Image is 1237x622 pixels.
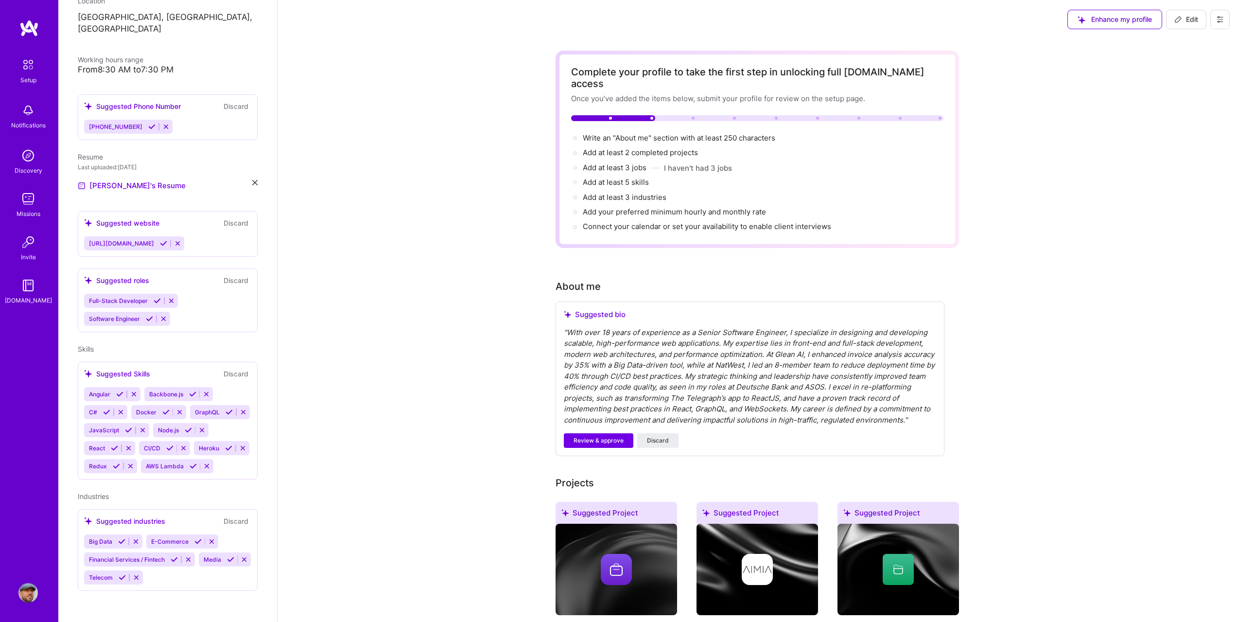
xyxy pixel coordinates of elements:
[78,55,143,64] span: Working hours range
[84,101,181,111] div: Suggested Phone Number
[225,444,232,452] i: Accept
[18,583,38,603] img: User Avatar
[84,102,92,110] i: icon SuggestedTeams
[252,180,258,185] i: icon Close
[119,574,126,581] i: Accept
[556,524,677,615] img: cover
[171,556,178,563] i: Accept
[130,391,138,398] i: Reject
[1166,10,1206,29] div: null
[221,101,251,112] button: Discard
[556,279,601,294] div: About me
[89,391,110,398] span: Angular
[89,462,107,470] span: Redux
[208,538,215,545] i: Reject
[227,556,234,563] i: Accept
[146,315,153,322] i: Accept
[564,433,633,448] button: Review & approve
[241,556,248,563] i: Reject
[556,279,601,294] div: Tell us a little about yourself
[843,509,851,516] i: icon SuggestedTeams
[89,240,154,247] span: [URL][DOMAIN_NAME]
[146,462,184,470] span: AWS Lambda
[564,311,571,318] i: icon SuggestedTeams
[84,516,165,526] div: Suggested industries
[583,148,698,157] span: Add at least 2 completed projects
[154,297,161,304] i: Accept
[20,75,36,85] div: Setup
[78,153,103,161] span: Resume
[89,409,97,416] span: C#
[198,427,206,434] i: Reject
[18,146,38,165] img: discovery
[139,427,146,434] i: Reject
[113,462,120,470] i: Accept
[564,310,936,320] div: Suggested bio
[116,391,123,398] i: Accept
[16,583,40,603] a: User Avatar
[160,240,167,247] i: Accept
[18,232,38,252] img: Invite
[185,427,192,434] i: Accept
[583,178,649,187] span: Add at least 5 skills
[221,217,251,229] button: Discard
[166,444,174,452] i: Accept
[111,444,118,452] i: Accept
[84,276,92,284] i: icon SuggestedTeams
[84,219,92,227] i: icon SuggestedTeams
[89,444,105,452] span: React
[601,554,632,585] img: Company logo
[151,538,189,545] span: E-Commerce
[125,427,132,434] i: Accept
[664,163,732,173] button: I haven't had 3 jobs
[583,133,777,142] span: Write an "About me" section with at least 250 characters
[556,476,594,490] div: Add projects you've worked on
[221,368,251,379] button: Discard
[564,327,936,426] div: " With over 18 years of experience as a Senior Software Engineer, I specialize in designing and d...
[125,444,132,452] i: Reject
[168,297,175,304] i: Reject
[78,180,186,192] a: [PERSON_NAME]'s Resume
[18,54,38,75] img: setup
[84,517,92,525] i: icon SuggestedTeams
[162,409,170,416] i: Accept
[583,207,766,216] span: Add your preferred minimum hourly and monthly rate
[571,93,943,104] div: Once you’ve added the items below, submit your profile for review on the setup page.
[561,509,569,516] i: icon SuggestedTeams
[78,12,258,35] p: [GEOGRAPHIC_DATA], [GEOGRAPHIC_DATA], [GEOGRAPHIC_DATA]
[556,476,594,490] div: Projects
[174,240,181,247] i: Reject
[78,162,258,172] div: Last uploaded: [DATE]
[78,345,94,353] span: Skills
[203,391,210,398] i: Reject
[89,297,148,304] span: Full-Stack Developer
[742,554,773,585] img: Company logo
[144,444,160,452] span: CI/CD
[118,538,125,545] i: Accept
[133,574,140,581] i: Reject
[221,275,251,286] button: Discard
[583,163,646,172] span: Add at least 3 jobs
[837,524,959,615] img: cover
[84,218,159,228] div: Suggested website
[149,391,183,398] span: Backbone.js
[697,502,818,528] div: Suggested Project
[18,101,38,120] img: bell
[89,427,119,434] span: JavaScript
[583,222,831,231] span: Connect your calendar or set your availability to enable client interviews
[15,165,42,176] div: Discovery
[199,444,219,452] span: Heroku
[5,295,52,305] div: [DOMAIN_NAME]
[132,538,139,545] i: Reject
[189,391,196,398] i: Accept
[221,515,251,527] button: Discard
[583,193,666,202] span: Add at least 3 industries
[84,370,92,378] i: icon SuggestedTeams
[89,123,142,130] span: [PHONE_NUMBER]
[239,444,246,452] i: Reject
[160,315,167,322] i: Reject
[1174,15,1198,24] span: Edit
[11,120,46,130] div: Notifications
[78,492,109,500] span: Industries
[89,315,140,322] span: Software Engineer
